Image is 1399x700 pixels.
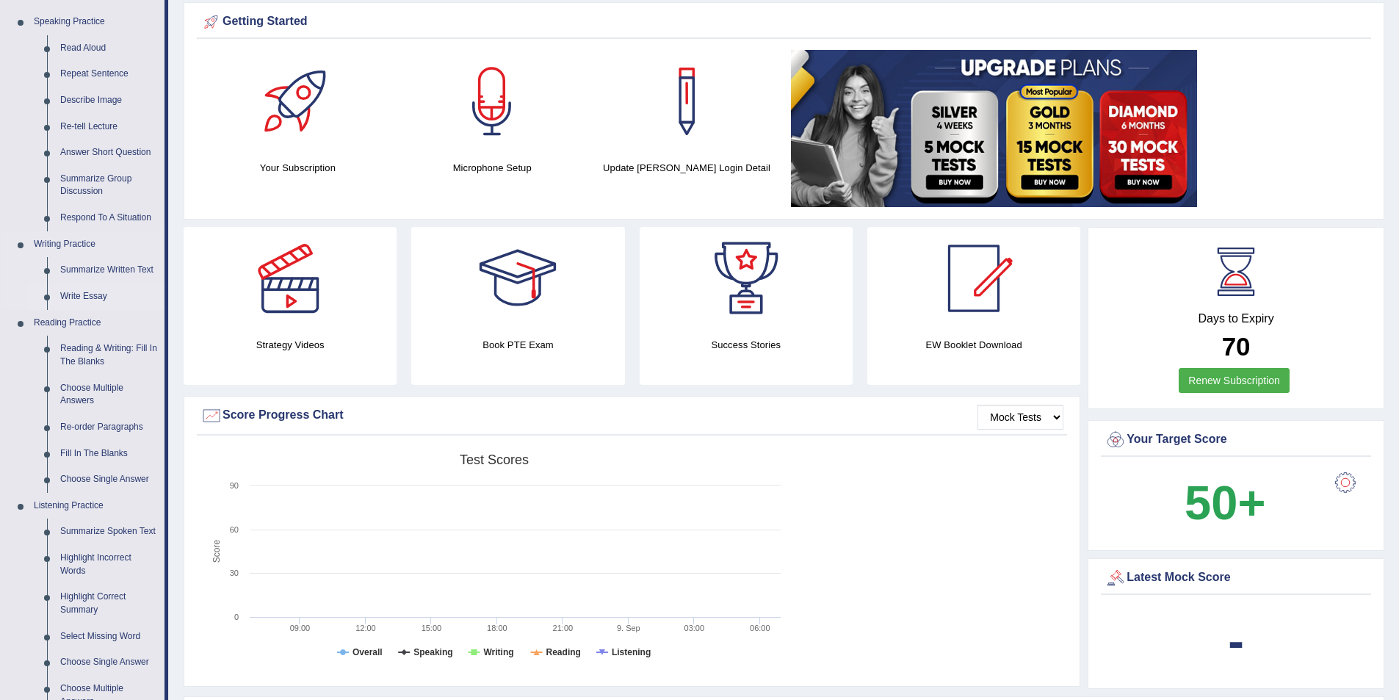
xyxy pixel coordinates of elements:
a: Respond To A Situation [54,205,165,231]
text: 90 [230,481,239,490]
text: 60 [230,525,239,534]
div: Your Target Score [1105,429,1367,451]
a: Listening Practice [27,493,165,519]
a: Highlight Incorrect Words [54,545,165,584]
b: - [1228,614,1244,668]
a: Reading & Writing: Fill In The Blanks [54,336,165,375]
b: 50+ [1185,476,1265,530]
text: 06:00 [750,624,770,632]
tspan: Test scores [460,452,529,467]
a: Re-order Paragraphs [54,414,165,441]
div: Getting Started [200,11,1367,33]
a: Re-tell Lecture [54,114,165,140]
a: Write Essay [54,284,165,310]
a: Answer Short Question [54,140,165,166]
tspan: Writing [483,647,513,657]
h4: Your Subscription [208,160,388,176]
text: 0 [234,613,239,621]
text: 21:00 [553,624,574,632]
a: Fill In The Blanks [54,441,165,467]
a: Repeat Sentence [54,61,165,87]
a: Choose Single Answer [54,466,165,493]
a: Reading Practice [27,310,165,336]
a: Highlight Correct Summary [54,584,165,623]
a: Summarize Written Text [54,257,165,284]
tspan: Speaking [413,647,452,657]
text: 15:00 [422,624,442,632]
h4: Microphone Setup [402,160,582,176]
text: 09:00 [290,624,311,632]
h4: Update [PERSON_NAME] Login Detail [597,160,777,176]
a: Summarize Group Discussion [54,166,165,205]
tspan: Score [212,540,222,563]
a: Writing Practice [27,231,165,258]
h4: EW Booklet Download [867,337,1080,353]
a: Choose Multiple Answers [54,375,165,414]
a: Renew Subscription [1179,368,1290,393]
tspan: 9. Sep [617,624,640,632]
text: 12:00 [355,624,376,632]
a: Speaking Practice [27,9,165,35]
img: small5.jpg [791,50,1197,207]
tspan: Overall [353,647,383,657]
text: 30 [230,569,239,577]
a: Select Missing Word [54,624,165,650]
h4: Book PTE Exam [411,337,624,353]
a: Choose Single Answer [54,649,165,676]
b: 70 [1222,332,1251,361]
text: 03:00 [684,624,705,632]
tspan: Reading [546,647,581,657]
a: Summarize Spoken Text [54,519,165,545]
div: Score Progress Chart [200,405,1063,427]
a: Read Aloud [54,35,165,62]
a: Describe Image [54,87,165,114]
text: 18:00 [487,624,507,632]
tspan: Listening [612,647,651,657]
div: Latest Mock Score [1105,567,1367,589]
h4: Success Stories [640,337,853,353]
h4: Days to Expiry [1105,312,1367,325]
h4: Strategy Videos [184,337,397,353]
